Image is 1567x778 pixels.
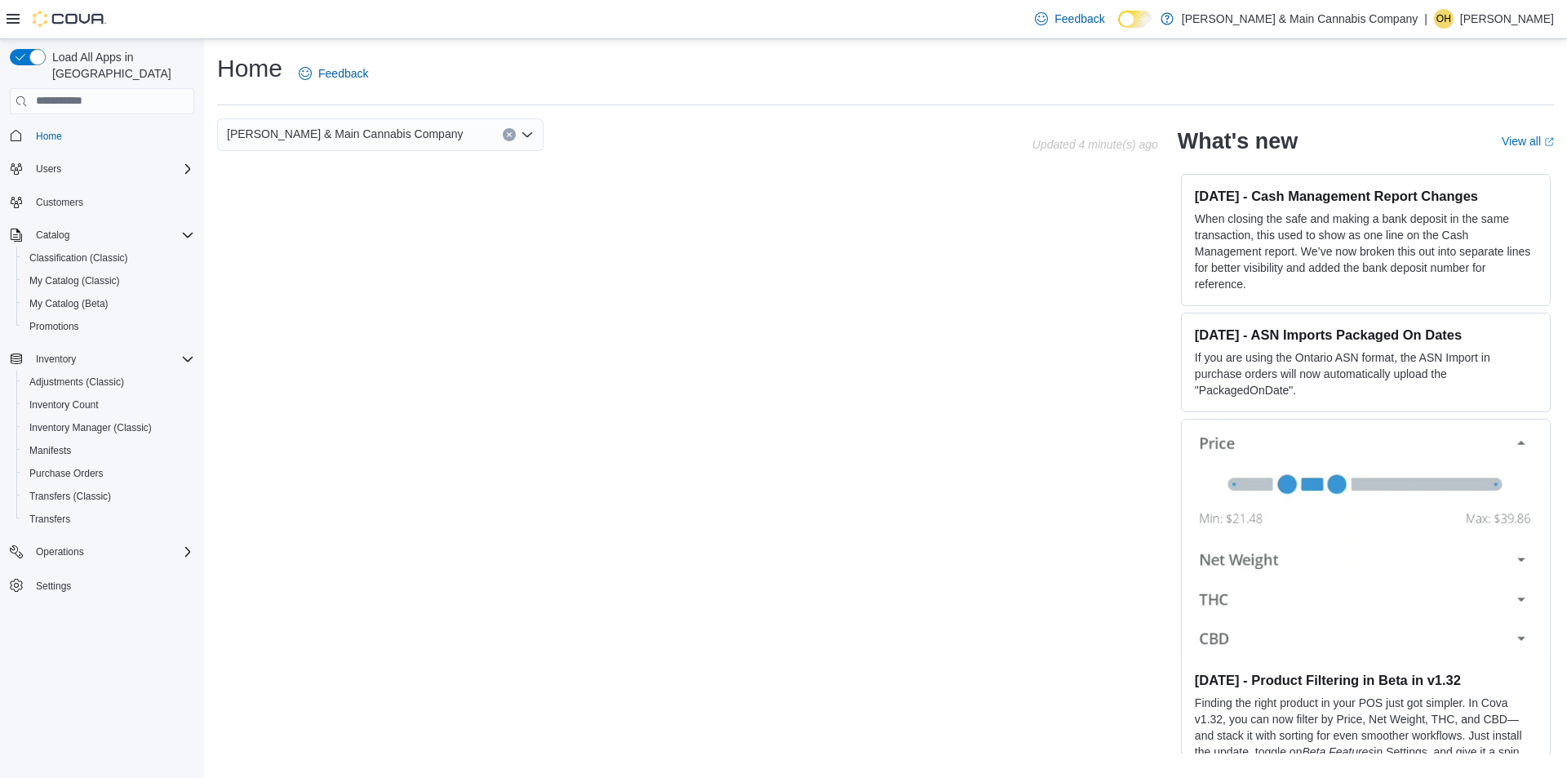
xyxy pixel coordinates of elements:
button: Operations [3,540,201,563]
button: Purchase Orders [16,462,201,485]
a: Home [29,127,69,146]
button: My Catalog (Classic) [16,269,201,292]
span: Inventory Manager (Classic) [23,418,194,438]
button: Transfers [16,508,201,531]
button: Users [3,158,201,180]
button: Catalog [29,225,76,245]
span: My Catalog (Classic) [29,274,120,287]
span: Inventory [29,349,194,369]
a: View allExternal link [1502,135,1554,148]
button: Transfers (Classic) [16,485,201,508]
button: Home [3,124,201,148]
p: Finding the right product in your POS just got simpler. In Cova v1.32, you can now filter by Pric... [1195,695,1537,776]
span: Settings [36,580,71,593]
p: Updated 4 minute(s) ago [1032,138,1158,151]
button: Clear input [503,128,516,141]
div: Olivia Higgins [1434,9,1454,29]
button: Adjustments (Classic) [16,371,201,393]
a: Promotions [23,317,86,336]
button: Operations [29,542,91,562]
span: Settings [29,575,194,595]
span: Feedback [318,65,368,82]
button: Customers [3,190,201,214]
span: Users [36,162,61,176]
p: [PERSON_NAME] & Main Cannabis Company [1182,9,1418,29]
button: Classification (Classic) [16,247,201,269]
svg: External link [1544,137,1554,147]
span: Customers [29,192,194,212]
p: | [1424,9,1427,29]
span: Load All Apps in [GEOGRAPHIC_DATA] [46,49,194,82]
button: Settings [3,573,201,597]
button: Inventory [3,348,201,371]
span: Transfers (Classic) [23,487,194,506]
a: Feedback [1028,2,1111,35]
span: Inventory Count [23,395,194,415]
span: Classification (Classic) [29,251,128,265]
a: Manifests [23,441,78,460]
span: Inventory Count [29,398,99,411]
span: Catalog [29,225,194,245]
span: [PERSON_NAME] & Main Cannabis Company [227,124,463,144]
p: When closing the safe and making a bank deposit in the same transaction, this used to show as one... [1195,211,1537,292]
img: Cova [33,11,106,27]
a: Purchase Orders [23,464,110,483]
span: My Catalog (Classic) [23,271,194,291]
span: Classification (Classic) [23,248,194,268]
span: Adjustments (Classic) [29,376,124,389]
span: My Catalog (Beta) [29,297,109,310]
span: Home [29,126,194,146]
span: Feedback [1054,11,1104,27]
h3: [DATE] - ASN Imports Packaged On Dates [1195,327,1537,343]
button: Catalog [3,224,201,247]
span: Operations [29,542,194,562]
h2: What's new [1178,128,1298,154]
span: Purchase Orders [29,467,104,480]
button: Inventory Manager (Classic) [16,416,201,439]
span: Transfers (Classic) [29,490,111,503]
span: Purchase Orders [23,464,194,483]
h3: [DATE] - Cash Management Report Changes [1195,188,1537,204]
span: Adjustments (Classic) [23,372,194,392]
em: Beta Features [1302,745,1374,758]
span: Home [36,130,62,143]
a: My Catalog (Classic) [23,271,127,291]
span: Transfers [29,513,70,526]
a: Settings [29,576,78,596]
span: Manifests [23,441,194,460]
a: Adjustments (Classic) [23,372,131,392]
span: Users [29,159,194,179]
a: Inventory Manager (Classic) [23,418,158,438]
span: Inventory [36,353,76,366]
a: Transfers (Classic) [23,487,118,506]
span: Transfers [23,509,194,529]
span: Promotions [23,317,194,336]
a: Classification (Classic) [23,248,135,268]
a: My Catalog (Beta) [23,294,115,313]
span: Dark Mode [1118,28,1119,29]
span: Customers [36,196,83,209]
button: Manifests [16,439,201,462]
button: Promotions [16,315,201,338]
a: Customers [29,193,90,212]
h1: Home [217,52,282,85]
span: OH [1436,9,1451,29]
span: Inventory Manager (Classic) [29,421,152,434]
button: Users [29,159,68,179]
span: Promotions [29,320,79,333]
span: Catalog [36,229,69,242]
button: Inventory [29,349,82,369]
a: Feedback [292,57,375,90]
nav: Complex example [10,118,194,640]
a: Inventory Count [23,395,105,415]
p: [PERSON_NAME] [1460,9,1554,29]
a: Transfers [23,509,77,529]
button: Open list of options [521,128,534,141]
span: My Catalog (Beta) [23,294,194,313]
span: Manifests [29,444,71,457]
input: Dark Mode [1118,11,1152,28]
span: Operations [36,545,84,558]
button: My Catalog (Beta) [16,292,201,315]
button: Inventory Count [16,393,201,416]
p: If you are using the Ontario ASN format, the ASN Import in purchase orders will now automatically... [1195,349,1537,398]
